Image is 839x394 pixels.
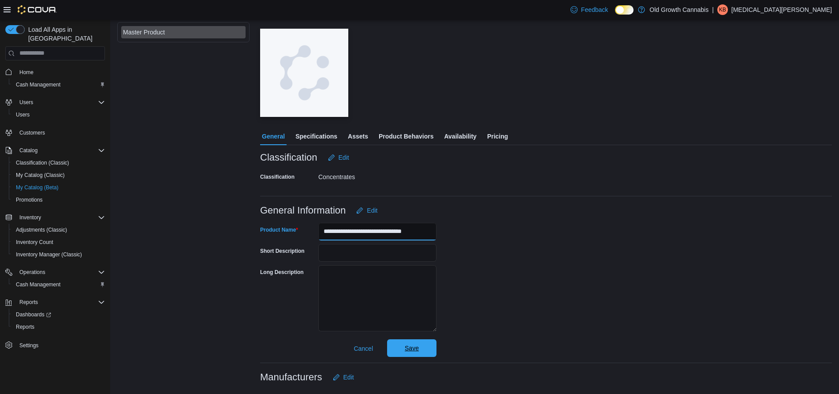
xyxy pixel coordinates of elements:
span: Catalog [19,147,37,154]
span: Product Behaviors [379,128,433,145]
span: Save [405,344,419,353]
a: Dashboards [12,309,55,320]
span: Promotions [12,195,105,205]
span: Cash Management [16,281,60,288]
button: Settings [2,338,108,351]
a: Adjustments (Classic) [12,225,71,235]
button: Users [2,96,108,109]
a: Users [12,109,33,120]
img: Image for Cova Placeholder [260,29,348,117]
span: Home [19,69,34,76]
h3: Classification [260,152,317,163]
span: Pricing [487,128,508,145]
a: Cash Management [12,79,64,90]
span: Customers [16,127,105,138]
span: Availability [444,128,476,145]
span: Users [16,97,105,108]
span: Classification (Classic) [12,158,105,168]
span: Users [12,109,105,120]
div: Master Product [123,28,244,37]
span: Feedback [581,5,608,14]
span: Reports [19,299,38,306]
span: Dashboards [16,311,51,318]
span: Users [19,99,33,106]
span: Settings [16,339,105,350]
span: My Catalog (Classic) [16,172,65,179]
span: Customers [19,129,45,136]
a: Settings [16,340,42,351]
img: Cova [18,5,57,14]
span: Reports [16,323,34,330]
span: My Catalog (Beta) [16,184,59,191]
a: Cash Management [12,279,64,290]
button: Reports [2,296,108,308]
button: Operations [2,266,108,278]
span: Promotions [16,196,43,203]
button: Reports [16,297,41,308]
span: Inventory Manager (Classic) [16,251,82,258]
button: My Catalog (Beta) [9,181,108,194]
span: Inventory Count [12,237,105,248]
button: Edit [353,202,381,219]
button: Cash Management [9,278,108,291]
div: Kyra Ball [717,4,728,15]
label: Short Description [260,248,305,255]
span: Assets [348,128,368,145]
span: Adjustments (Classic) [12,225,105,235]
span: My Catalog (Classic) [12,170,105,180]
button: Inventory [2,211,108,224]
label: Product Name [260,226,298,233]
label: Classification [260,173,295,180]
button: Inventory Manager (Classic) [9,248,108,261]
button: Promotions [9,194,108,206]
label: Long Description [260,269,304,276]
h3: Manufacturers [260,372,322,383]
button: Users [9,109,108,121]
button: Cash Management [9,79,108,91]
span: Load All Apps in [GEOGRAPHIC_DATA] [25,25,105,43]
span: Settings [19,342,38,349]
a: Reports [12,322,38,332]
span: KB [719,4,726,15]
span: Specifications [295,128,337,145]
a: My Catalog (Classic) [12,170,68,180]
a: Inventory Count [12,237,57,248]
span: Adjustments (Classic) [16,226,67,233]
button: My Catalog (Classic) [9,169,108,181]
span: Inventory Manager (Classic) [12,249,105,260]
button: Cancel [350,340,377,357]
span: Cash Management [12,79,105,90]
button: Inventory Count [9,236,108,248]
a: My Catalog (Beta) [12,182,62,193]
a: Home [16,67,37,78]
span: Users [16,111,30,118]
span: Cancel [354,344,373,353]
button: Catalog [16,145,41,156]
div: Concentrates [318,170,436,180]
span: General [262,128,285,145]
button: Home [2,66,108,79]
input: Dark Mode [615,5,634,15]
button: Edit [329,368,358,386]
a: Dashboards [9,308,108,321]
button: Save [387,339,436,357]
p: [MEDICAL_DATA][PERSON_NAME] [731,4,832,15]
span: My Catalog (Beta) [12,182,105,193]
nav: Complex example [5,62,105,375]
button: Reports [9,321,108,333]
button: Inventory [16,212,45,223]
span: Inventory [19,214,41,221]
a: Promotions [12,195,46,205]
button: Catalog [2,144,108,157]
span: Edit [367,206,377,215]
button: Customers [2,126,108,139]
span: Cash Management [12,279,105,290]
span: Edit [343,373,354,382]
a: Feedback [567,1,612,19]
button: Edit [324,149,353,166]
span: Dashboards [12,309,105,320]
h3: General Information [260,205,346,216]
button: Classification (Classic) [9,157,108,169]
button: Users [16,97,37,108]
